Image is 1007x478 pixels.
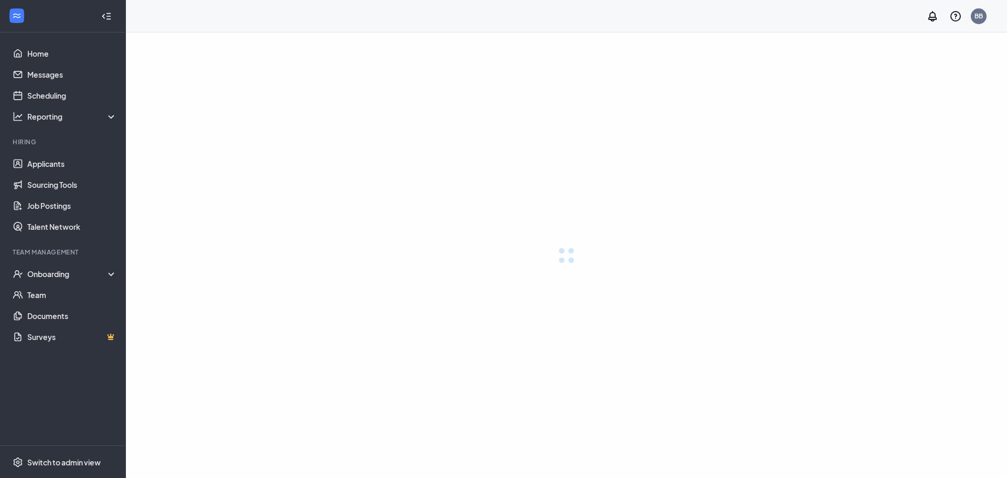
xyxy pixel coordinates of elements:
[27,43,117,64] a: Home
[13,457,23,468] svg: Settings
[13,269,23,279] svg: UserCheck
[13,248,115,257] div: Team Management
[27,305,117,326] a: Documents
[27,111,117,122] div: Reporting
[974,12,983,20] div: BB
[27,284,117,305] a: Team
[12,10,22,21] svg: WorkstreamLogo
[27,153,117,174] a: Applicants
[27,326,117,347] a: SurveysCrown
[27,174,117,195] a: Sourcing Tools
[13,137,115,146] div: Hiring
[926,10,939,23] svg: Notifications
[13,111,23,122] svg: Analysis
[101,11,112,22] svg: Collapse
[27,195,117,216] a: Job Postings
[27,64,117,85] a: Messages
[27,85,117,106] a: Scheduling
[949,10,962,23] svg: QuestionInfo
[27,457,101,468] div: Switch to admin view
[27,216,117,237] a: Talent Network
[27,269,117,279] div: Onboarding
